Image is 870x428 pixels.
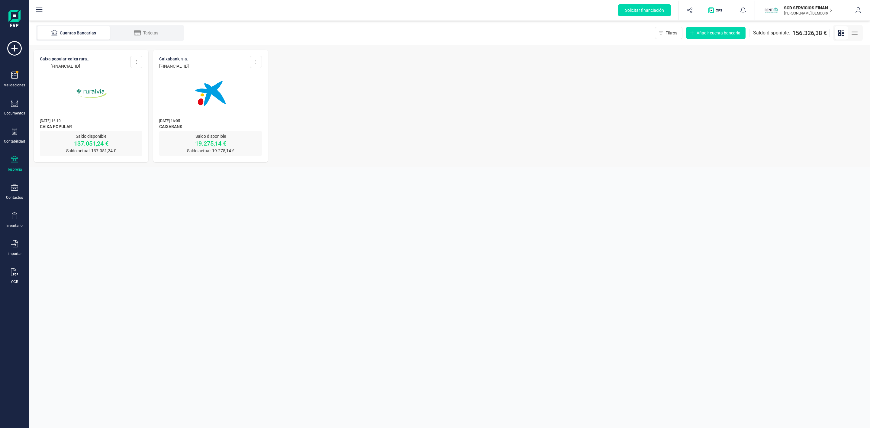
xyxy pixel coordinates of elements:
[159,119,180,123] span: [DATE] 16:05
[753,29,790,37] span: Saldo disponible:
[765,4,778,17] img: SC
[40,56,91,62] p: CAIXA POPULAR-CAIXA RURA...
[625,7,664,13] span: Solicitar financiación
[40,63,91,69] p: [FINANCIAL_ID]
[40,124,142,131] span: CAIXA POPULAR
[11,279,18,284] div: OCR
[665,30,677,36] span: Filtros
[159,148,262,154] p: Saldo actual: 19.275,14 €
[122,30,170,36] div: Tarjetas
[708,7,724,13] img: Logo de OPS
[8,251,22,256] div: Importar
[159,124,262,131] span: CAIXABANK
[655,27,682,39] button: Filtros
[159,56,189,62] p: CAIXABANK, S.A.
[50,30,98,36] div: Cuentas Bancarias
[618,4,671,16] button: Solicitar financiación
[697,30,740,36] span: Añadir cuenta bancaria
[159,139,262,148] p: 19.275,14 €
[686,27,746,39] button: Añadir cuenta bancaria
[8,10,21,29] img: Logo Finanedi
[40,133,142,139] p: Saldo disponible
[159,63,189,69] p: [FINANCIAL_ID]
[6,195,23,200] div: Contactos
[784,5,832,11] p: SCD SERVICIOS FINANCIEROS SL
[6,223,23,228] div: Inventario
[40,148,142,154] p: Saldo actual: 137.051,24 €
[7,167,22,172] div: Tesorería
[4,139,25,144] div: Contabilidad
[784,11,832,16] p: [PERSON_NAME][DEMOGRAPHIC_DATA][DEMOGRAPHIC_DATA]
[4,111,25,116] div: Documentos
[705,1,728,20] button: Logo de OPS
[4,83,25,88] div: Validaciones
[762,1,839,20] button: SCSCD SERVICIOS FINANCIEROS SL[PERSON_NAME][DEMOGRAPHIC_DATA][DEMOGRAPHIC_DATA]
[159,133,262,139] p: Saldo disponible
[40,139,142,148] p: 137.051,24 €
[792,29,827,37] span: 156.326,38 €
[40,119,61,123] span: [DATE] 16:10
